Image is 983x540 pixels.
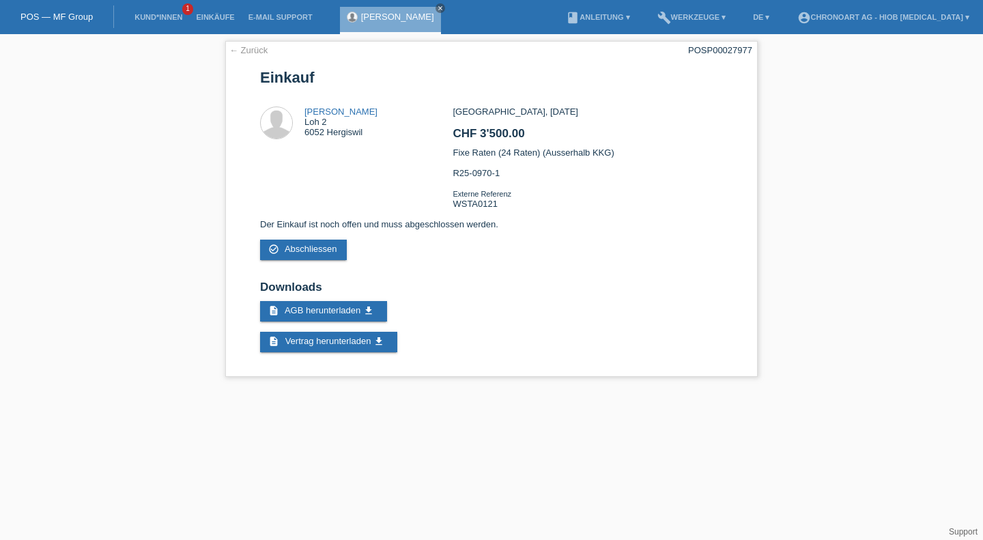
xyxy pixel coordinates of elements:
[128,13,189,21] a: Kund*innen
[651,13,733,21] a: buildWerkzeuge ▾
[260,281,723,301] h2: Downloads
[285,336,371,346] span: Vertrag herunterladen
[559,13,636,21] a: bookAnleitung ▾
[361,12,434,22] a: [PERSON_NAME]
[437,5,444,12] i: close
[268,336,279,347] i: description
[304,106,377,117] a: [PERSON_NAME]
[949,527,978,537] a: Support
[229,45,268,55] a: ← Zurück
[268,305,279,316] i: description
[746,13,776,21] a: DE ▾
[363,305,374,316] i: get_app
[260,219,723,229] p: Der Einkauf ist noch offen und muss abgeschlossen werden.
[453,190,511,198] span: Externe Referenz
[20,12,93,22] a: POS — MF Group
[260,69,723,86] h1: Einkauf
[260,332,397,352] a: description Vertrag herunterladen get_app
[453,106,722,219] div: [GEOGRAPHIC_DATA], [DATE] Fixe Raten (24 Raten) (Ausserhalb KKG) R25-0970-1 WSTA0121
[285,305,360,315] span: AGB herunterladen
[453,127,722,147] h2: CHF 3'500.00
[242,13,319,21] a: E-Mail Support
[285,244,337,254] span: Abschliessen
[304,106,377,137] div: Loh 2 6052 Hergiswil
[688,45,752,55] div: POSP00027977
[268,244,279,255] i: check_circle_outline
[797,11,811,25] i: account_circle
[436,3,445,13] a: close
[373,336,384,347] i: get_app
[790,13,977,21] a: account_circleChronoart AG - Hiob [MEDICAL_DATA] ▾
[260,240,347,260] a: check_circle_outline Abschliessen
[566,11,580,25] i: book
[189,13,241,21] a: Einkäufe
[657,11,671,25] i: build
[182,3,193,15] span: 1
[260,301,387,322] a: description AGB herunterladen get_app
